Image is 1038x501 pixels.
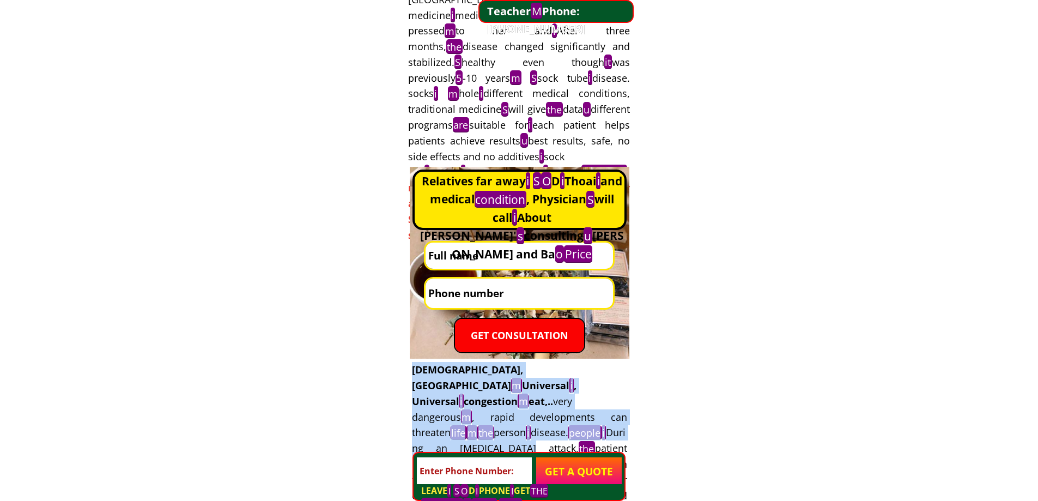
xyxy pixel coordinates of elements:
font: S [502,102,508,116]
font: S [587,191,594,207]
font: 5 [456,71,462,84]
mark: THE [530,484,548,498]
mark: O [460,484,469,498]
font: different medical conditions, traditional medicine [408,87,630,116]
font: hole [459,87,479,100]
input: Phone number [426,279,613,308]
font: i [513,210,516,225]
font: D [460,484,475,498]
font: Support [408,213,447,226]
font: i [480,87,483,100]
font: airway , running east and west does not help, try again [408,165,630,210]
font: Thoai [564,173,596,189]
font: PHONE [479,485,510,497]
font: I [511,485,513,497]
mark: are [453,117,469,132]
mark: the [546,102,562,117]
font: i [544,165,547,178]
mark: clearance [581,165,627,179]
font: m [462,411,471,424]
mark: O [541,172,551,189]
font: ignore [429,165,461,178]
font: i [426,165,428,178]
font: u [584,102,590,116]
mark: it [604,55,612,69]
font: m [512,379,521,392]
font: healthy even though was previously [408,55,630,84]
font: I [476,485,478,497]
font: best results, safe, no side effects and no additives [408,134,630,163]
font: affirm: "Fake [465,165,544,178]
font: -10 years [463,71,510,84]
font: , rapid developments can threaten [412,411,627,440]
font: each patient helps patients achieve results [408,118,630,147]
input: Enter Phone Number: [417,457,532,485]
font: , Universal [412,379,576,408]
font: Teacher [487,4,531,19]
font: S [455,56,460,69]
font: congestion [464,395,518,408]
font: D [541,172,560,189]
mark: the [446,39,463,54]
font: i [588,71,591,84]
font: to her and [456,24,552,37]
font: m [448,87,458,100]
font: I [448,485,451,497]
mark: people [568,425,602,440]
font: S [533,173,540,189]
font: GET A QUOTE [545,464,613,479]
font: i [570,379,573,392]
font: GET CONSULTATION [471,329,568,342]
font: m [445,24,454,37]
font: i [451,9,454,22]
font: After three months, disease changed significantly and stabilized. [408,24,630,69]
font: S [454,485,459,497]
font: u [584,228,591,243]
font: m [511,71,520,84]
font: i [561,173,564,189]
font: i [602,426,605,439]
font: i [434,87,437,100]
mark: condition [475,191,526,208]
font: M [532,4,542,19]
mark: life [451,425,466,440]
font: Universal [522,379,569,392]
font: m [468,426,477,439]
mark: the [579,441,595,456]
font: u [521,134,527,147]
font: serve strange [408,213,630,242]
font: will call [493,191,614,225]
font: [DEMOGRAPHIC_DATA], [GEOGRAPHIC_DATA] [412,363,523,392]
font: very dangerous [412,395,572,424]
font: i [527,426,530,439]
font: sock [544,150,564,163]
font: sock tube [537,71,587,84]
font: person [477,425,526,440]
mark: s [517,227,524,244]
font: o [556,246,563,262]
a: TeacherMPhone: [PHONE_NUMBER] [487,3,629,38]
mark: the [477,425,494,440]
font: i [529,118,531,131]
font: S [531,71,537,84]
font: i [526,173,529,189]
font: LEAVE [421,485,447,497]
font: Phone: [PHONE_NUMBER] [487,4,585,36]
font: will give data [508,102,582,117]
mark: Price [564,245,592,262]
font: Relatives far away [422,173,526,189]
font: i [462,165,464,178]
font: i [540,150,543,163]
font: i [597,173,600,189]
font: and medical , Physician [430,173,623,208]
font: eat,.. [529,395,553,408]
font: m [519,395,528,408]
font: disease. [531,425,602,440]
font: i [460,395,463,408]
